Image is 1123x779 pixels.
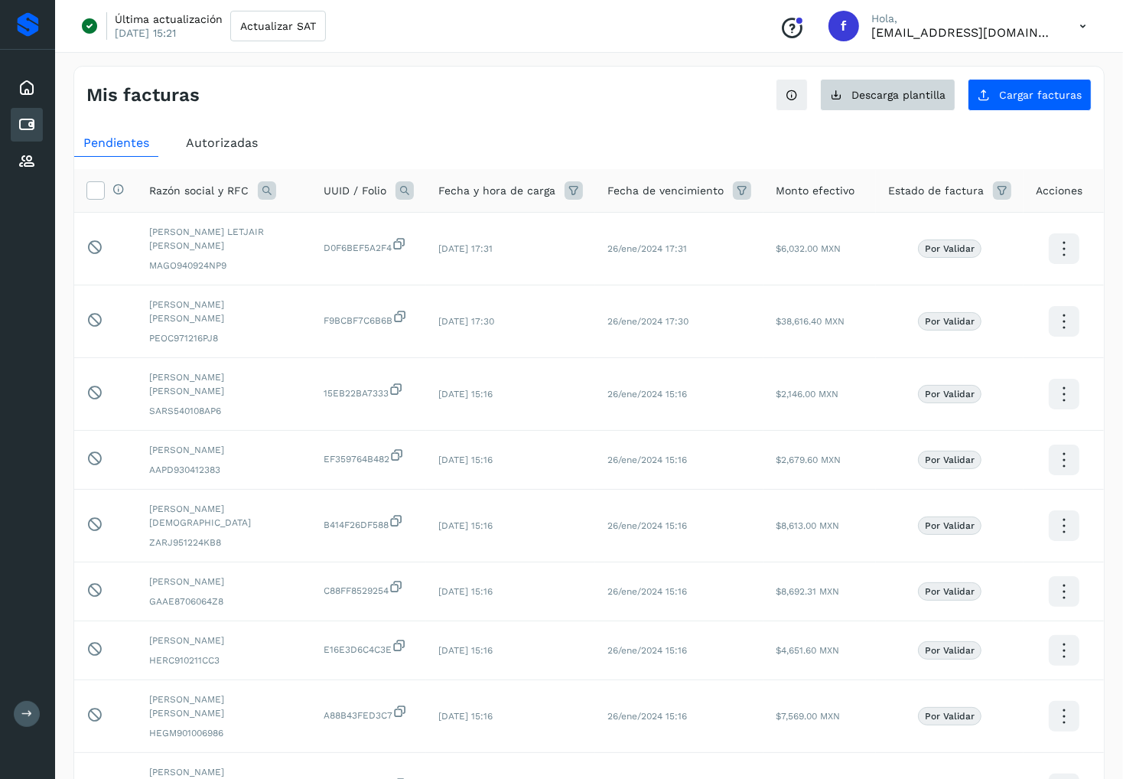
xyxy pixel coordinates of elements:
[871,25,1055,40] p: facturacion@cubbo.com
[149,443,299,457] span: [PERSON_NAME]
[149,183,249,199] span: Razón social y RFC
[149,502,299,530] span: [PERSON_NAME][DEMOGRAPHIC_DATA]
[607,183,724,199] span: Fecha de vencimiento
[925,711,975,722] p: Por validar
[925,586,975,597] p: Por validar
[925,389,975,399] p: Por validar
[607,316,688,327] span: 26/ene/2024 17:30
[149,331,299,345] span: PEOC971216PJ8
[776,645,839,656] span: $4,651.60 MXN
[607,645,687,656] span: 26/ene/2024 15:16
[888,183,984,199] span: Estado de factura
[438,243,493,254] span: [DATE] 17:31
[149,575,299,588] span: [PERSON_NAME]
[925,455,975,465] p: Por validar
[240,21,316,31] span: Actualizar SAT
[149,370,299,398] span: [PERSON_NAME] [PERSON_NAME]
[438,316,494,327] span: [DATE] 17:30
[324,236,414,255] span: D0F6BEF5A2F4
[324,513,414,532] span: B414F26DF588
[324,638,414,657] span: E16E3D6C4C3E
[438,645,493,656] span: [DATE] 15:16
[851,90,946,100] span: Descarga plantilla
[607,520,687,531] span: 26/ene/2024 15:16
[324,704,414,722] span: A88B43FED3C7
[776,520,839,531] span: $8,613.00 MXN
[776,243,841,254] span: $6,032.00 MXN
[149,536,299,549] span: ZARJ951224KB8
[438,389,493,399] span: [DATE] 15:16
[438,455,493,465] span: [DATE] 15:16
[607,389,687,399] span: 26/ene/2024 15:16
[149,693,299,720] span: [PERSON_NAME] [PERSON_NAME]
[1036,183,1082,199] span: Acciones
[149,298,299,325] span: [PERSON_NAME] [PERSON_NAME]
[11,145,43,178] div: Proveedores
[607,455,687,465] span: 26/ene/2024 15:16
[776,711,840,722] span: $7,569.00 MXN
[776,389,838,399] span: $2,146.00 MXN
[607,586,687,597] span: 26/ene/2024 15:16
[607,711,687,722] span: 26/ene/2024 15:16
[925,243,975,254] p: Por validar
[776,586,839,597] span: $8,692.31 MXN
[324,382,414,400] span: 15EB22BA7333
[149,634,299,647] span: [PERSON_NAME]
[149,654,299,667] span: HERC910211CC3
[925,520,975,531] p: Por validar
[925,316,975,327] p: Por validar
[324,309,414,328] span: F9BCBF7C6B6B
[776,316,845,327] span: $38,616.40 MXN
[149,225,299,253] span: [PERSON_NAME] LETJAIR [PERSON_NAME]
[438,711,493,722] span: [DATE] 15:16
[149,595,299,608] span: GAAE8706064Z8
[115,26,176,40] p: [DATE] 15:21
[230,11,326,41] button: Actualizar SAT
[776,183,854,199] span: Monto efectivo
[86,84,200,106] h4: Mis facturas
[968,79,1092,111] button: Cargar facturas
[149,259,299,272] span: MAGO940924NP9
[925,645,975,656] p: Por validar
[83,135,149,150] span: Pendientes
[186,135,258,150] span: Autorizadas
[149,404,299,418] span: SARS540108AP6
[324,183,386,199] span: UUID / Folio
[999,90,1082,100] span: Cargar facturas
[438,520,493,531] span: [DATE] 15:16
[115,12,223,26] p: Última actualización
[820,79,955,111] button: Descarga plantilla
[324,448,414,466] span: EF359764B482
[438,183,555,199] span: Fecha y hora de carga
[324,579,414,598] span: C88FF8529254
[11,108,43,142] div: Cuentas por pagar
[149,726,299,740] span: HEGM901006986
[607,243,687,254] span: 26/ene/2024 17:31
[438,586,493,597] span: [DATE] 15:16
[149,463,299,477] span: AAPD930412383
[871,12,1055,25] p: Hola,
[11,71,43,105] div: Inicio
[776,455,841,465] span: $2,679.60 MXN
